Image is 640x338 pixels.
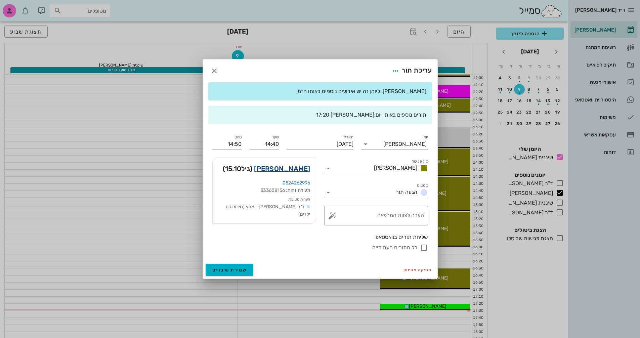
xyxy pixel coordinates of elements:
div: סטטוסהגעה תור [324,187,428,198]
div: שליחת תורים בוואטסאפ [212,234,428,241]
span: שמירת שינויים [212,267,247,273]
label: יומן [422,135,428,140]
span: [PERSON_NAME] [374,165,417,171]
div: יומן[PERSON_NAME] [361,139,428,150]
label: סטטוס [417,183,428,188]
span: [PERSON_NAME] 17:20 [316,112,374,118]
div: תורים נוספים באותו יום: [214,111,427,119]
span: הגעה תור [396,189,417,195]
div: [PERSON_NAME] [383,141,427,147]
a: [PERSON_NAME] [254,163,310,174]
label: סוג פגישה [411,159,428,164]
span: [PERSON_NAME], ליומן זה יש אירועים נוספים באותו הזמן [296,88,426,94]
label: תאריך [343,135,353,140]
label: סיום [234,135,242,140]
button: מחיקה מהיומן [401,265,435,274]
small: הערות מטופל: [288,197,310,202]
span: 15.10 [225,165,241,173]
label: כל התורים העתידיים [372,244,417,251]
span: ד"ר [PERSON_NAME] - אמא (נוירולוגית ילדים) [224,204,310,217]
div: תעודת זהות: 333608156 [218,187,310,194]
span: (גיל ) [223,163,253,174]
span: מחיקה מהיומן [403,267,432,272]
div: עריכת תור [389,65,432,77]
label: שעה [271,135,279,140]
button: שמירת שינויים [206,264,254,276]
a: 0524262996 [283,180,310,186]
